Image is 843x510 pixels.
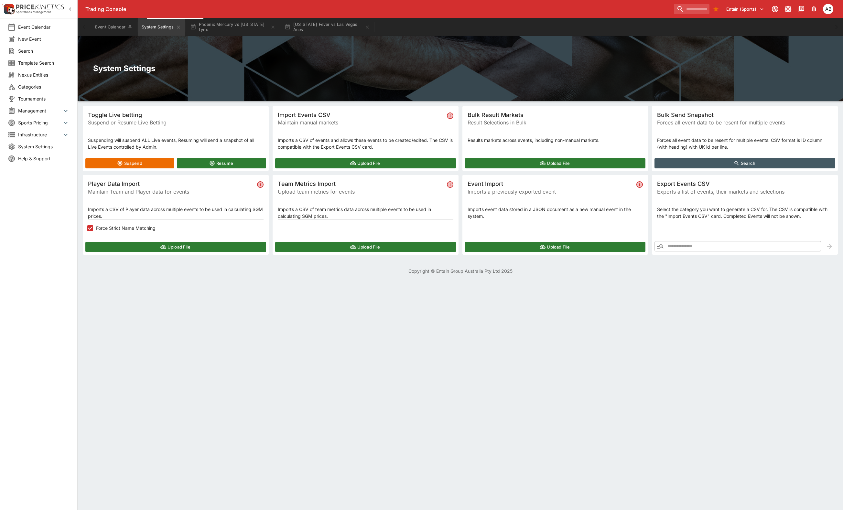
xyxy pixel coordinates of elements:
[18,143,70,150] span: System Settings
[657,137,833,150] p: Forces all event data to be resent for multiple events. CSV format is ID column (with heading) wi...
[657,206,833,219] p: Select the category you want to generate a CSV for. The CSV is compatible with the "Import Events...
[465,242,646,252] button: Upload File
[88,137,264,150] p: Suspending will suspend ALL Live events, Resuming will send a snapshot of all Live Events control...
[657,180,833,187] span: Export Events CSV
[18,83,70,90] span: Categories
[88,180,254,187] span: Player Data Import
[468,111,643,119] span: Bulk Result Markets
[278,111,444,119] span: Import Events CSV
[823,4,833,14] div: Alex Bothe
[711,4,721,14] button: Bookmarks
[18,59,70,66] span: Template Search
[96,225,156,231] span: Force Strict Name Matching
[177,158,266,168] button: Resume
[18,71,70,78] span: Nexus Entities
[278,188,444,196] span: Upload team metrics for events
[769,3,781,15] button: Connected to PK
[18,107,62,114] span: Management
[18,48,70,54] span: Search
[722,4,768,14] button: Select Tenant
[18,119,62,126] span: Sports Pricing
[657,188,833,196] span: Exports a list of events, their markets and selections
[85,6,671,13] div: Trading Console
[2,3,15,16] img: PriceKinetics Logo
[465,158,646,168] button: Upload File
[85,242,266,252] button: Upload File
[281,18,374,36] button: [US_STATE] Fever vs Las Vegas Aces
[468,137,643,143] p: Results markets across events, including non-manual markets.
[657,111,833,119] span: Bulk Send Snapshot
[468,188,634,196] span: Imports a previously exported event
[16,11,51,14] img: Sportsbook Management
[795,3,807,15] button: Documentation
[278,137,453,150] p: Imports a CSV of events and allows these events to be created/edited. The CSV is compatible with ...
[468,180,634,187] span: Event Import
[78,268,843,274] p: Copyright © Entain Group Australia Pty Ltd 2025
[657,119,833,126] span: Forces all event data to be resent for multiple events
[468,119,643,126] span: Result Selections in Bulk
[278,119,444,126] span: Maintain manual markets
[468,206,643,219] p: Imports event data stored in a JSON document as a new manual event in the system.
[85,158,174,168] button: Suspend
[138,18,185,36] button: System Settings
[16,5,64,9] img: PriceKinetics
[275,242,456,252] button: Upload File
[18,131,62,138] span: Infrastructure
[808,3,820,15] button: Notifications
[821,2,835,16] button: Alex Bothe
[18,24,70,30] span: Event Calendar
[88,206,264,219] p: Imports a CSV of Player data across multiple events to be used in calculating SGM prices.
[782,3,794,15] button: Toggle light/dark mode
[275,158,456,168] button: Upload File
[674,4,709,14] input: search
[88,111,264,119] span: Toggle Live betting
[18,95,70,102] span: Tournaments
[654,158,835,168] button: Search
[88,119,264,126] span: Suspend or Resume Live Betting
[18,36,70,42] span: New Event
[91,18,136,36] button: Event Calendar
[278,206,453,219] p: Imports a CSV of team metrics data across multiple events to be used in calculating SGM prices.
[93,63,827,73] h2: System Settings
[18,155,70,162] span: Help & Support
[186,18,279,36] button: Phoenix Mercury vs [US_STATE] Lynx
[88,188,254,196] span: Maintain Team and Player data for events
[278,180,444,187] span: Team Metrics Import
